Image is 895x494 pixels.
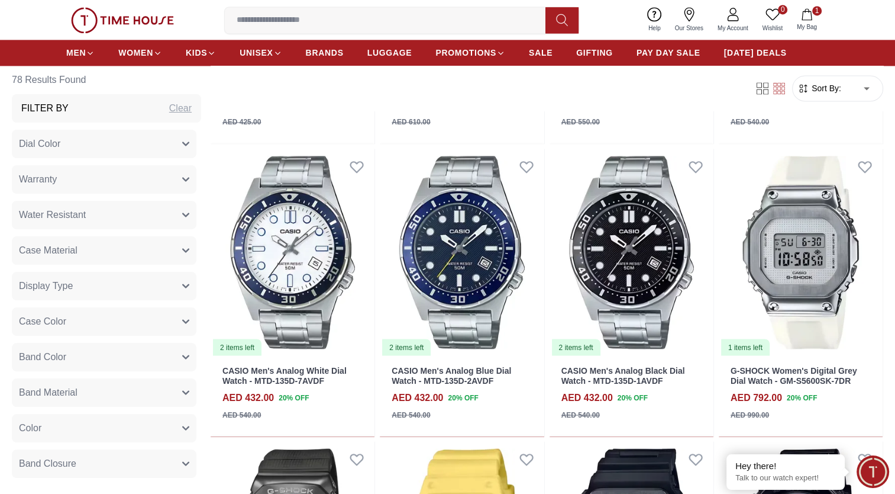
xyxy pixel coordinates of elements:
img: CASIO Men's Analog White Dial Watch - MTD-135D-7AVDF [211,149,374,356]
span: Case Material [19,244,77,258]
span: 0 [778,5,787,14]
div: AED 610.00 [392,117,430,127]
button: Display Type [12,272,196,301]
a: LUGGAGE [367,42,412,63]
a: G-SHOCK Women's Digital Grey Dial Watch - GM-S5600SK-7DR [731,365,857,385]
a: BRANDS [306,42,344,63]
a: MEN [66,42,95,63]
span: LUGGAGE [367,47,412,59]
h4: AED 432.00 [222,390,274,405]
a: CASIO Men's Analog White Dial Watch - MTD-135D-7AVDF [222,365,347,385]
button: Case Material [12,237,196,265]
img: CASIO Men's Analog Blue Dial Watch - MTD-135D-2AVDF [380,149,544,356]
h4: AED 792.00 [731,390,782,405]
div: AED 550.00 [561,117,600,127]
div: AED 540.00 [392,409,430,420]
span: Wishlist [758,24,787,33]
a: [DATE] DEALS [724,42,787,63]
a: WOMEN [118,42,162,63]
span: Warranty [19,173,57,187]
div: AED 990.00 [731,409,769,420]
img: G-SHOCK Women's Digital Grey Dial Watch - GM-S5600SK-7DR [719,149,883,356]
div: Hey there! [735,460,836,472]
span: MEN [66,47,86,59]
span: My Account [713,24,753,33]
span: WOMEN [118,47,153,59]
div: 2 items left [552,339,600,355]
span: Water Resistant [19,208,86,223]
button: Band Closure [12,450,196,479]
div: 2 items left [213,339,261,355]
span: Dial Color [19,137,60,152]
span: Help [644,24,665,33]
div: AED 425.00 [222,117,261,127]
h3: Filter By [21,102,69,116]
a: CASIO Men's Analog Black Dial Watch - MTD-135D-1AVDF2 items left [550,149,713,356]
a: PROMOTIONS [435,42,505,63]
button: 1My Bag [790,6,824,34]
div: 1 items left [721,339,770,355]
a: SALE [529,42,552,63]
span: SALE [529,47,552,59]
span: Sort By: [809,83,841,95]
span: Band Material [19,386,77,400]
span: Band Closure [19,457,76,471]
a: KIDS [186,42,216,63]
button: Color [12,415,196,443]
span: KIDS [186,47,207,59]
img: ... [71,7,174,33]
div: Clear [169,102,192,116]
span: My Bag [792,23,822,31]
a: 0Wishlist [755,5,790,35]
span: Band Color [19,351,66,365]
span: Color [19,422,41,436]
button: Band Color [12,344,196,372]
span: 1 [812,6,822,15]
a: UNISEX [240,42,282,63]
a: PAY DAY SALE [636,42,700,63]
span: PROMOTIONS [435,47,496,59]
span: Display Type [19,280,73,294]
div: AED 540.00 [731,117,769,127]
span: GIFTING [576,47,613,59]
a: G-SHOCK Women's Digital Grey Dial Watch - GM-S5600SK-7DR1 items left [719,149,883,356]
span: 20 % OFF [787,392,817,403]
button: Case Color [12,308,196,336]
h4: AED 432.00 [392,390,443,405]
span: [DATE] DEALS [724,47,787,59]
a: CASIO Men's Analog White Dial Watch - MTD-135D-7AVDF2 items left [211,149,374,356]
div: AED 540.00 [561,409,600,420]
h4: AED 432.00 [561,390,613,405]
a: Our Stores [668,5,710,35]
a: CASIO Men's Analog Black Dial Watch - MTD-135D-1AVDF [561,365,685,385]
a: CASIO Men's Analog Blue Dial Watch - MTD-135D-2AVDF [392,365,511,385]
div: Chat Widget [857,455,889,488]
span: 20 % OFF [279,392,309,403]
span: 20 % OFF [448,392,478,403]
button: Warranty [12,166,196,194]
img: CASIO Men's Analog Black Dial Watch - MTD-135D-1AVDF [550,149,713,356]
span: 20 % OFF [618,392,648,403]
span: PAY DAY SALE [636,47,700,59]
button: Water Resistant [12,201,196,230]
a: GIFTING [576,42,613,63]
span: Case Color [19,315,66,329]
h6: 78 Results Found [12,66,201,95]
button: Dial Color [12,130,196,159]
div: 2 items left [382,339,431,355]
div: AED 540.00 [222,409,261,420]
a: CASIO Men's Analog Blue Dial Watch - MTD-135D-2AVDF2 items left [380,149,544,356]
p: Talk to our watch expert! [735,473,836,483]
span: Our Stores [670,24,708,33]
button: Band Material [12,379,196,408]
span: UNISEX [240,47,273,59]
button: Sort By: [797,83,841,95]
span: BRANDS [306,47,344,59]
a: Help [641,5,668,35]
